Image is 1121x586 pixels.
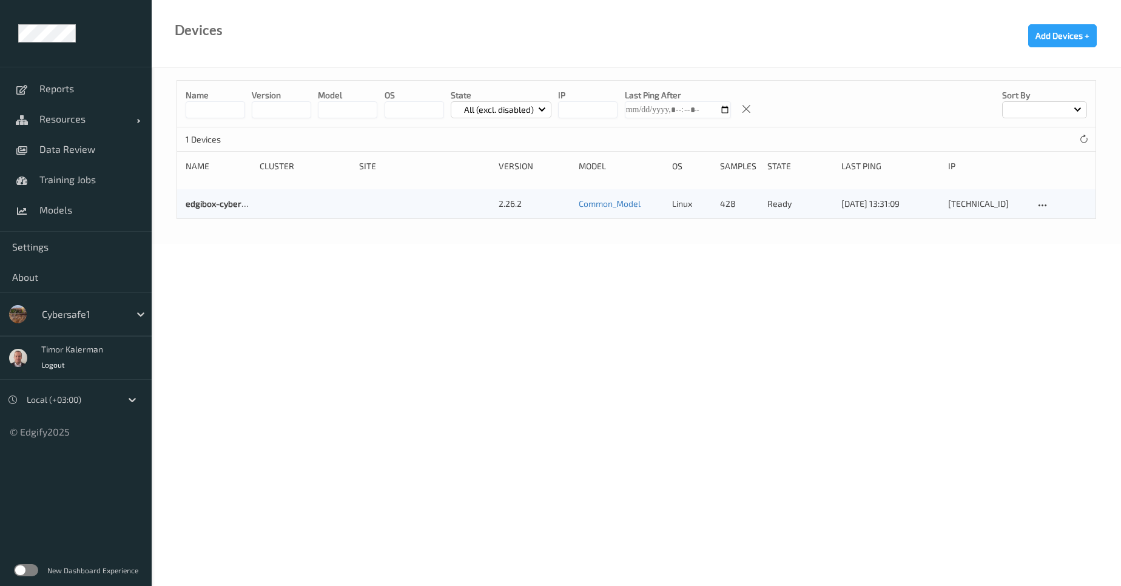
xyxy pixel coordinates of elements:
[186,133,277,146] p: 1 Devices
[186,160,251,172] div: Name
[1028,24,1097,47] button: Add Devices +
[260,160,351,172] div: Cluster
[499,198,570,210] div: 2.26.2
[252,89,311,101] p: version
[460,104,538,116] p: All (excl. disabled)
[385,89,444,101] p: OS
[767,198,833,210] p: ready
[720,198,759,210] div: 428
[579,160,664,172] div: Model
[359,160,490,172] div: Site
[499,160,570,172] div: version
[720,160,759,172] div: Samples
[841,198,940,210] div: [DATE] 13:31:09
[948,198,1026,210] div: [TECHNICAL_ID]
[948,160,1026,172] div: ip
[841,160,940,172] div: Last Ping
[579,198,641,209] a: Common_Model
[767,160,833,172] div: State
[186,198,262,209] a: edgibox-cybersafe1
[175,24,223,36] div: Devices
[625,89,731,101] p: Last Ping After
[451,89,552,101] p: State
[558,89,618,101] p: IP
[186,89,245,101] p: Name
[672,160,712,172] div: OS
[1002,89,1087,101] p: Sort by
[318,89,377,101] p: model
[672,198,712,210] p: linux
